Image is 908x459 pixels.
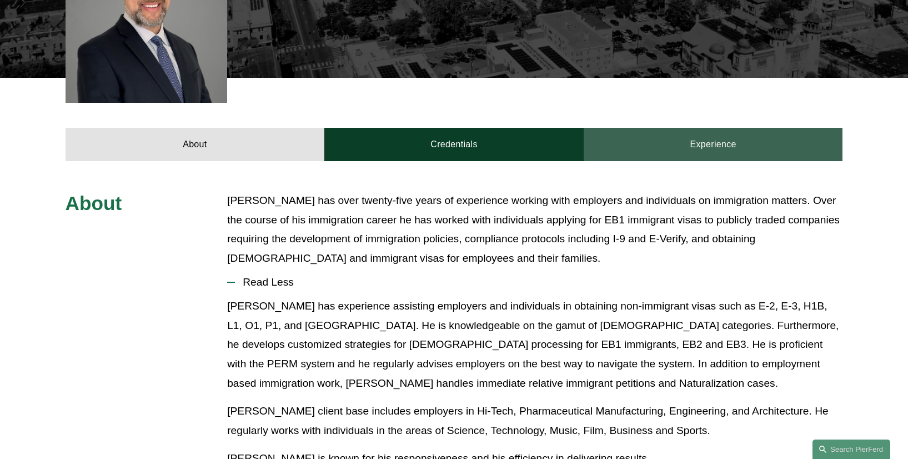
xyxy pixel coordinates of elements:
button: Read Less [227,268,842,297]
span: Read Less [235,276,842,288]
a: Credentials [324,128,584,161]
a: Experience [584,128,843,161]
p: [PERSON_NAME] has experience assisting employers and individuals in obtaining non-immigrant visas... [227,297,842,393]
a: About [66,128,325,161]
p: [PERSON_NAME] has over twenty-five years of experience working with employers and individuals on ... [227,191,842,268]
a: Search this site [812,440,890,459]
span: About [66,192,122,214]
p: [PERSON_NAME] client base includes employers in Hi-Tech, Pharmaceutical Manufacturing, Engineerin... [227,402,842,440]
